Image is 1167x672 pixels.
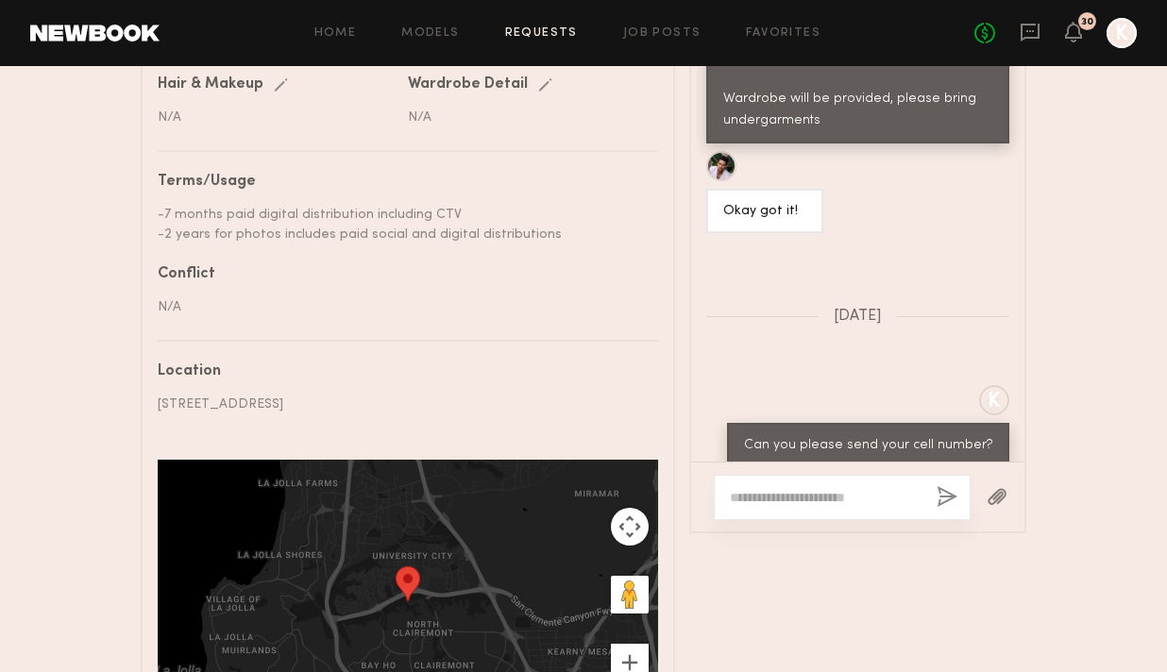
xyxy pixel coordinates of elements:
[401,27,459,40] a: Models
[505,27,578,40] a: Requests
[158,108,394,127] div: N/A
[158,175,644,190] div: Terms/Usage
[746,27,820,40] a: Favorites
[408,77,528,92] div: Wardrobe Detail
[408,108,644,127] div: N/A
[314,27,357,40] a: Home
[158,395,644,414] div: [STREET_ADDRESS]
[744,435,992,457] div: Can you please send your cell number?
[158,364,644,379] div: Location
[723,201,806,223] div: Okay got it!
[834,309,882,325] span: [DATE]
[158,297,644,317] div: N/A
[623,27,702,40] a: Job Posts
[1081,17,1093,27] div: 30
[158,267,644,282] div: Conflict
[158,205,644,244] div: -7 months paid digital distribution including CTV -2 years for photos includes paid social and di...
[1107,18,1137,48] a: K
[158,77,263,92] div: Hair & Makeup
[611,576,649,613] button: Drag Pegman onto the map to open Street View
[611,508,649,546] button: Map camera controls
